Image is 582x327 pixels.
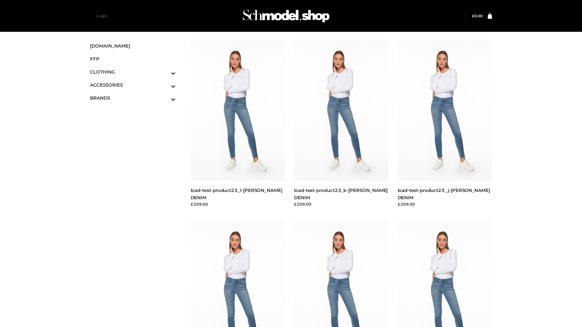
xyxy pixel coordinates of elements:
img: Schmodel Admin 964 [241,4,332,28]
a: FFP [90,52,176,65]
span: FFP [90,55,176,62]
a: ACCESSORIESToggle Submenu [90,78,176,91]
button: Toggle Submenu [154,65,176,78]
a: BRANDSToggle Submenu [90,91,176,104]
span: [DOMAIN_NAME] [90,42,176,49]
a: CLOTHINGToggle Submenu [90,65,176,78]
a: [DOMAIN_NAME] [90,39,176,52]
a: load-test-product23_j-[PERSON_NAME] DENIM [398,187,490,200]
bdi: 0.00 [472,14,483,18]
span: CLOTHING [90,68,176,75]
div: £209.00 [294,201,389,207]
button: Toggle Submenu [154,91,176,104]
span: £ [472,14,474,18]
a: £0.00 [472,14,483,18]
button: Toggle Submenu [154,78,176,91]
span: BRANDS [90,94,176,101]
span: ACCESSORIES [90,81,176,88]
a: load-test-product23_l-[PERSON_NAME] DENIM [191,187,283,200]
div: £209.00 [398,201,492,207]
a: load-test-product23_k-[PERSON_NAME] DENIM [294,187,388,200]
div: £209.00 [191,201,285,207]
a: Login [96,14,107,18]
